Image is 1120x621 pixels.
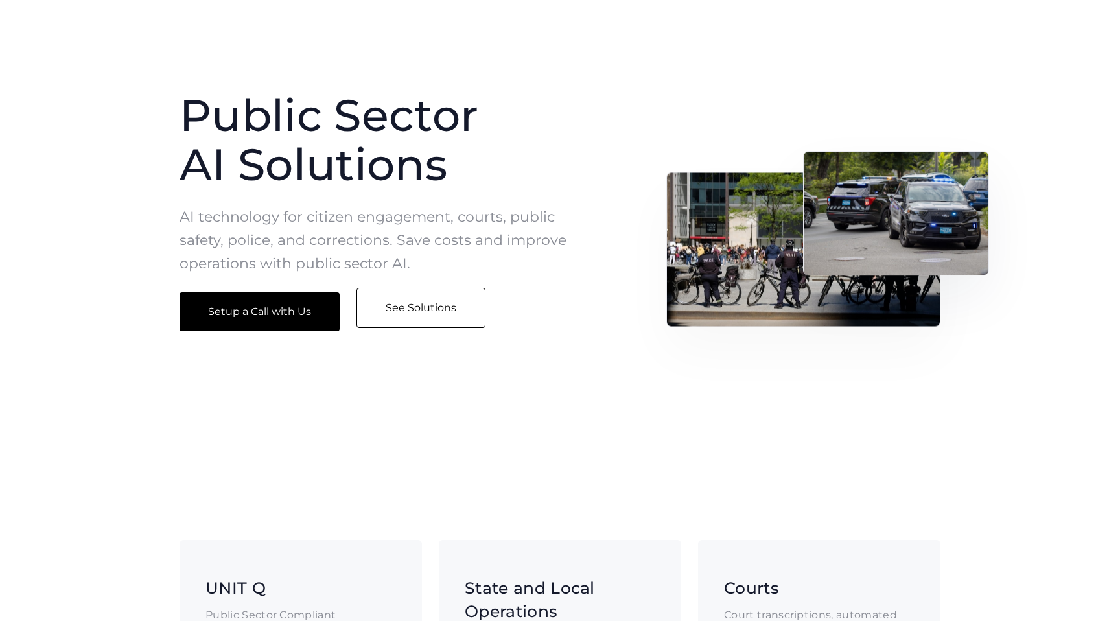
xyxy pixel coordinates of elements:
p: AI technology for citizen engagement, courts, public safety, police, and corrections. Save costs ... [180,205,568,275]
h3: UNIT Q [205,576,396,600]
a: Setup a Call with Us [180,292,340,331]
h1: Public Sector AI Solutions [180,91,568,189]
iframe: Chat Widget [891,481,1120,621]
a: See Solutions [356,288,485,328]
h3: Courts [724,576,915,600]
